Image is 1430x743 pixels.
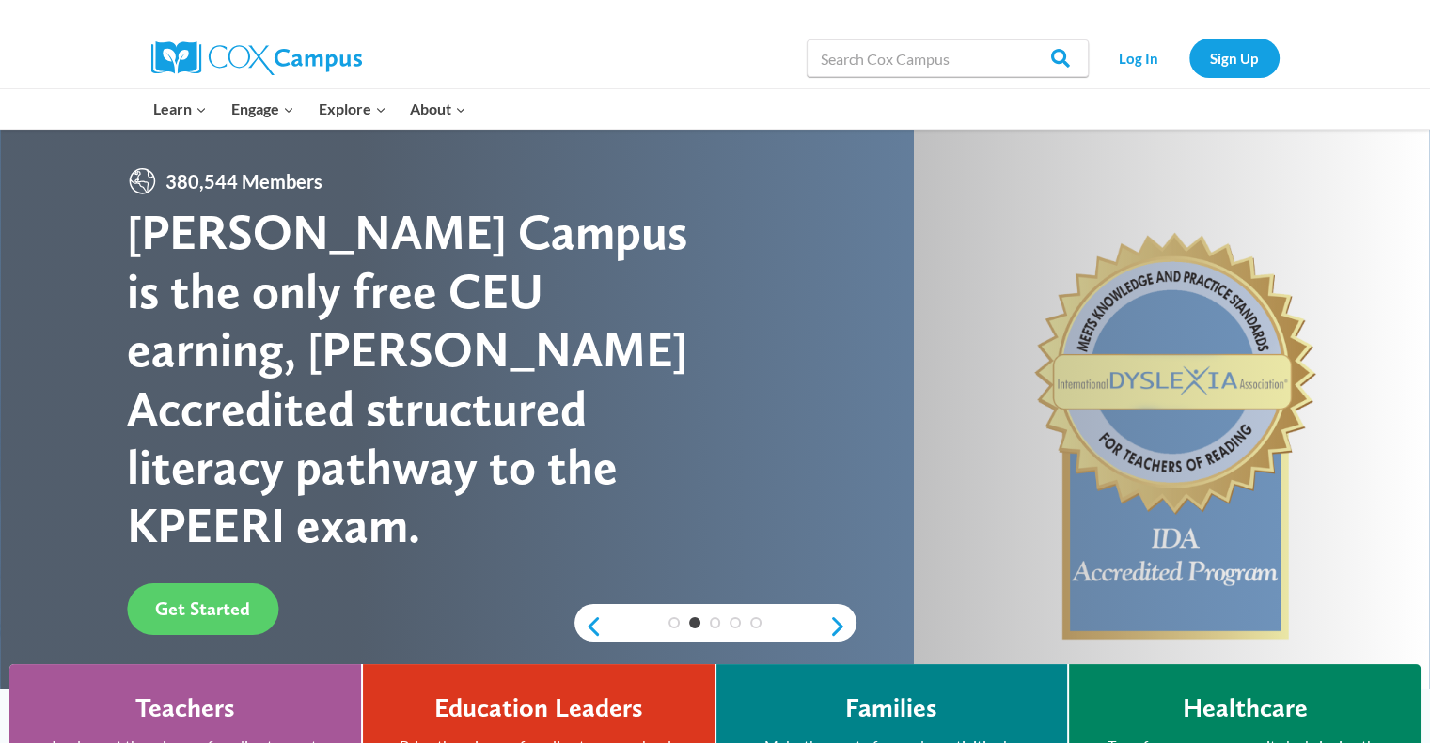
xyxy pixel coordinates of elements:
[219,89,306,129] button: Child menu of Engage
[127,583,278,635] a: Get Started
[689,617,700,628] a: 2
[845,692,937,724] h4: Families
[306,89,399,129] button: Child menu of Explore
[142,89,479,129] nav: Primary Navigation
[730,617,741,628] a: 4
[807,39,1089,77] input: Search Cox Campus
[158,166,330,196] span: 380,544 Members
[668,617,680,628] a: 1
[750,617,762,628] a: 5
[151,41,362,75] img: Cox Campus
[135,692,235,724] h4: Teachers
[574,615,603,638] a: previous
[398,89,479,129] button: Child menu of About
[574,608,856,645] div: content slider buttons
[127,203,715,554] div: [PERSON_NAME] Campus is the only free CEU earning, [PERSON_NAME] Accredited structured literacy p...
[1189,39,1280,77] a: Sign Up
[142,89,220,129] button: Child menu of Learn
[434,692,643,724] h4: Education Leaders
[1098,39,1180,77] a: Log In
[155,597,250,620] span: Get Started
[828,615,856,638] a: next
[710,617,721,628] a: 3
[1098,39,1280,77] nav: Secondary Navigation
[1182,692,1307,724] h4: Healthcare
